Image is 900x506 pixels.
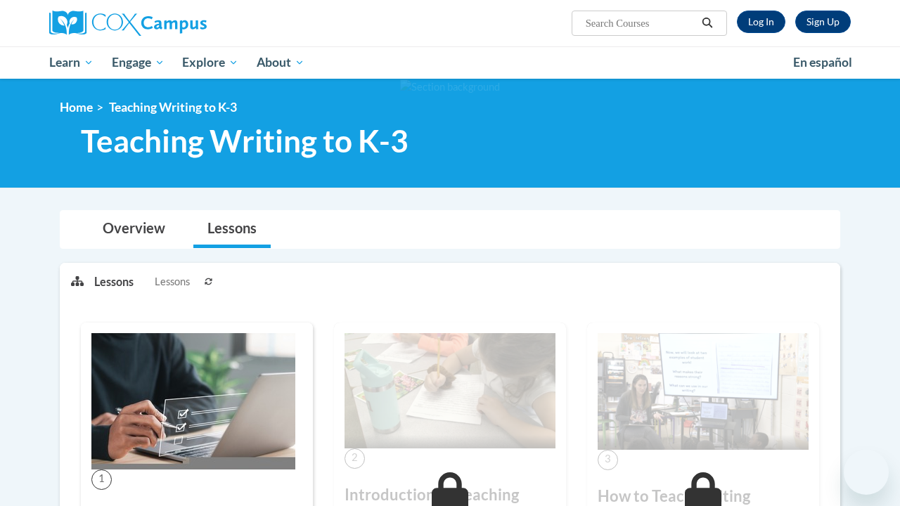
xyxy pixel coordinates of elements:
img: Section background [400,79,500,95]
a: Lessons [193,211,271,248]
input: Search Courses [584,15,697,32]
a: Learn [40,46,103,79]
span: 2 [345,448,365,469]
a: Home [60,100,93,115]
span: 3 [598,450,618,470]
a: Log In [737,11,785,33]
span: En español [793,55,852,70]
img: Course Image [91,333,295,469]
a: Explore [173,46,247,79]
iframe: Button to launch messaging window [844,450,889,495]
img: Course Image [345,333,555,448]
span: Teaching Writing to K-3 [81,122,409,160]
a: Engage [103,46,174,79]
img: Course Image [598,333,809,450]
a: Cox Campus [49,11,302,36]
img: Cox Campus [49,11,207,36]
span: 1 [91,469,112,490]
a: About [247,46,314,79]
span: Learn [49,54,94,71]
button: Search [697,15,718,32]
span: Teaching Writing to K-3 [109,100,237,115]
span: About [257,54,304,71]
p: Lessons [94,274,134,290]
span: Lessons [155,274,190,290]
a: En español [784,48,861,77]
a: Overview [89,211,179,248]
span: Engage [112,54,165,71]
a: Register [795,11,851,33]
div: Main menu [39,46,861,79]
span: Explore [182,54,238,71]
